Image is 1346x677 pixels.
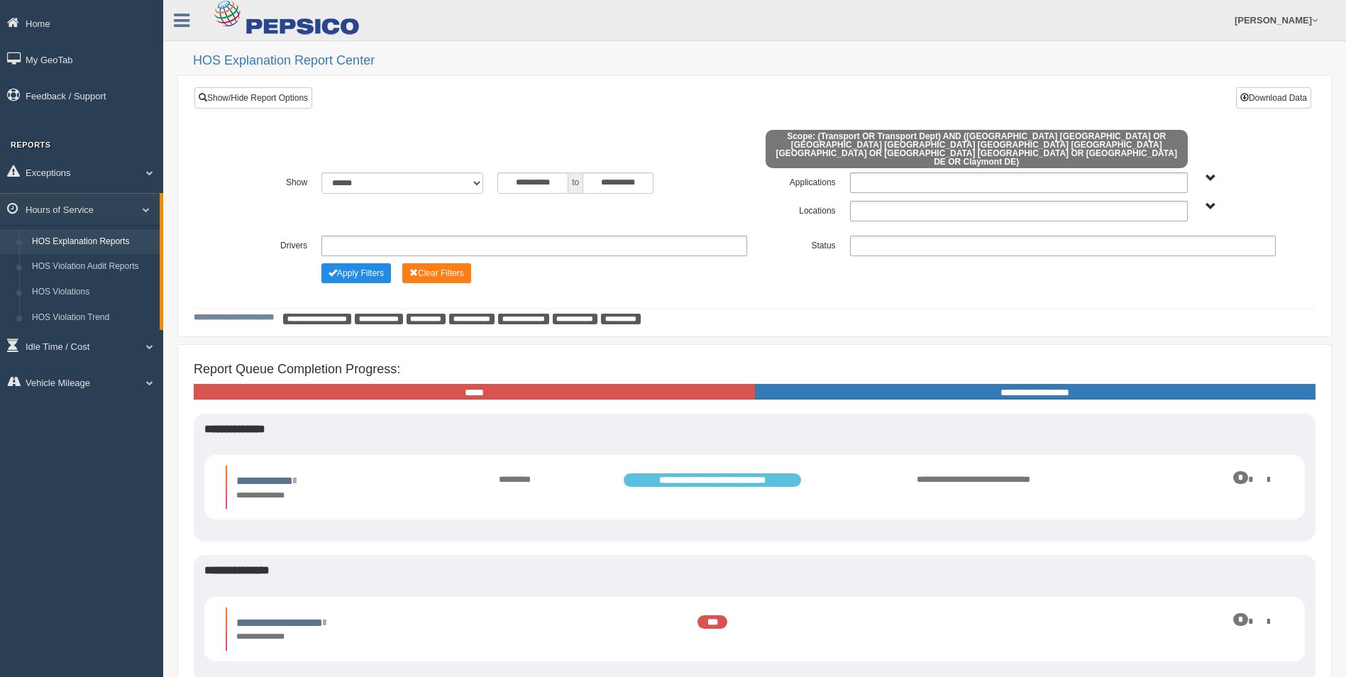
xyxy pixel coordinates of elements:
span: Scope: (Transport OR Transport Dept) AND ([GEOGRAPHIC_DATA] [GEOGRAPHIC_DATA] OR [GEOGRAPHIC_DATA... [766,130,1188,168]
label: Locations [755,201,843,218]
a: HOS Explanation Reports [26,229,160,255]
h4: Report Queue Completion Progress: [194,363,1315,377]
button: Change Filter Options [321,263,391,283]
button: Download Data [1236,87,1311,109]
label: Status [754,236,842,253]
li: Expand [226,466,1284,509]
label: Applications [754,172,842,189]
h2: HOS Explanation Report Center [193,54,1332,68]
a: HOS Violation Trend [26,305,160,331]
a: Show/Hide Report Options [194,87,312,109]
button: Change Filter Options [402,263,471,283]
li: Expand [226,607,1284,651]
span: to [568,172,583,194]
a: HOS Violation Audit Reports [26,254,160,280]
label: Drivers [226,236,314,253]
a: HOS Violations [26,280,160,305]
label: Show [226,172,314,189]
